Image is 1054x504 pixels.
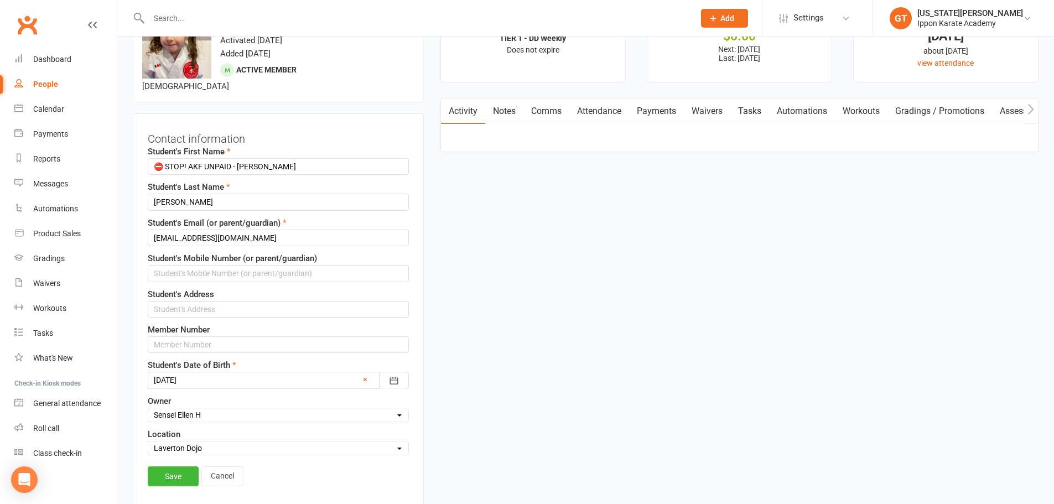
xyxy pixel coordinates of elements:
div: Calendar [33,105,64,113]
div: Dashboard [33,55,71,64]
label: Student's Last Name [148,180,230,194]
a: Automations [769,98,835,124]
a: Comms [523,98,569,124]
span: Active member [236,65,297,74]
a: Dashboard [14,47,117,72]
label: Student's First Name [148,145,231,158]
a: General attendance kiosk mode [14,391,117,416]
a: What's New [14,346,117,371]
a: Messages [14,172,117,196]
input: Student's Last Name [148,194,409,210]
a: Automations [14,196,117,221]
label: Location [148,428,180,441]
a: Class kiosk mode [14,441,117,466]
a: Gradings [14,246,117,271]
div: [DATE] [864,30,1028,42]
input: Student's First Name [148,158,409,175]
span: Settings [793,6,824,30]
p: Next: [DATE] Last: [DATE] [657,45,822,63]
div: Tasks [33,329,53,337]
a: Cancel [201,466,243,486]
a: view attendance [917,59,974,67]
div: Messages [33,179,68,188]
div: GT [890,7,912,29]
a: Gradings / Promotions [887,98,992,124]
input: Student's Email (or parent/guardian) [148,230,409,246]
div: Payments [33,129,68,138]
a: Payments [629,98,684,124]
a: Waivers [684,98,730,124]
a: Roll call [14,416,117,441]
strong: TIER 1 - DD Weekly [500,34,566,43]
a: Clubworx [13,11,41,39]
a: Notes [485,98,523,124]
div: Waivers [33,279,60,288]
a: Attendance [569,98,629,124]
span: Add [720,14,734,23]
label: Student's Mobile Number (or parent/guardian) [148,252,317,265]
label: Student's Email (or parent/guardian) [148,216,287,230]
input: Search... [146,11,687,26]
div: Class check-in [33,449,82,458]
a: Workouts [14,296,117,321]
div: General attendance [33,399,101,408]
a: Tasks [730,98,769,124]
div: Roll call [33,424,59,433]
input: Student's Address [148,301,409,318]
div: [US_STATE][PERSON_NAME] [917,8,1023,18]
time: Added [DATE] [220,49,271,59]
span: Does not expire [507,45,559,54]
a: Payments [14,122,117,147]
div: Ippon Karate Academy [917,18,1023,28]
div: Reports [33,154,60,163]
a: Reports [14,147,117,172]
a: Tasks [14,321,117,346]
div: Product Sales [33,229,81,238]
label: Student's Date of Birth [148,358,236,372]
a: People [14,72,117,97]
button: Add [701,9,748,28]
div: People [33,80,58,89]
div: $0.00 [657,30,822,42]
a: Waivers [14,271,117,296]
a: Activity [441,98,485,124]
a: Save [148,466,199,486]
a: Product Sales [14,221,117,246]
div: Open Intercom Messenger [11,466,38,493]
input: Member Number [148,336,409,353]
input: Student's Mobile Number (or parent/guardian) [148,265,409,282]
a: Calendar [14,97,117,122]
time: Activated [DATE] [220,35,282,45]
label: Member Number [148,323,210,336]
div: What's New [33,354,73,362]
label: Owner [148,394,171,408]
a: × [363,373,367,386]
img: image1723016113.png [142,9,211,79]
a: Workouts [835,98,887,124]
div: Gradings [33,254,65,263]
div: Automations [33,204,78,213]
label: Student's Address [148,288,214,301]
span: [DEMOGRAPHIC_DATA] [142,81,229,91]
div: Workouts [33,304,66,313]
div: about [DATE] [864,45,1028,57]
h3: Contact information [148,128,409,145]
